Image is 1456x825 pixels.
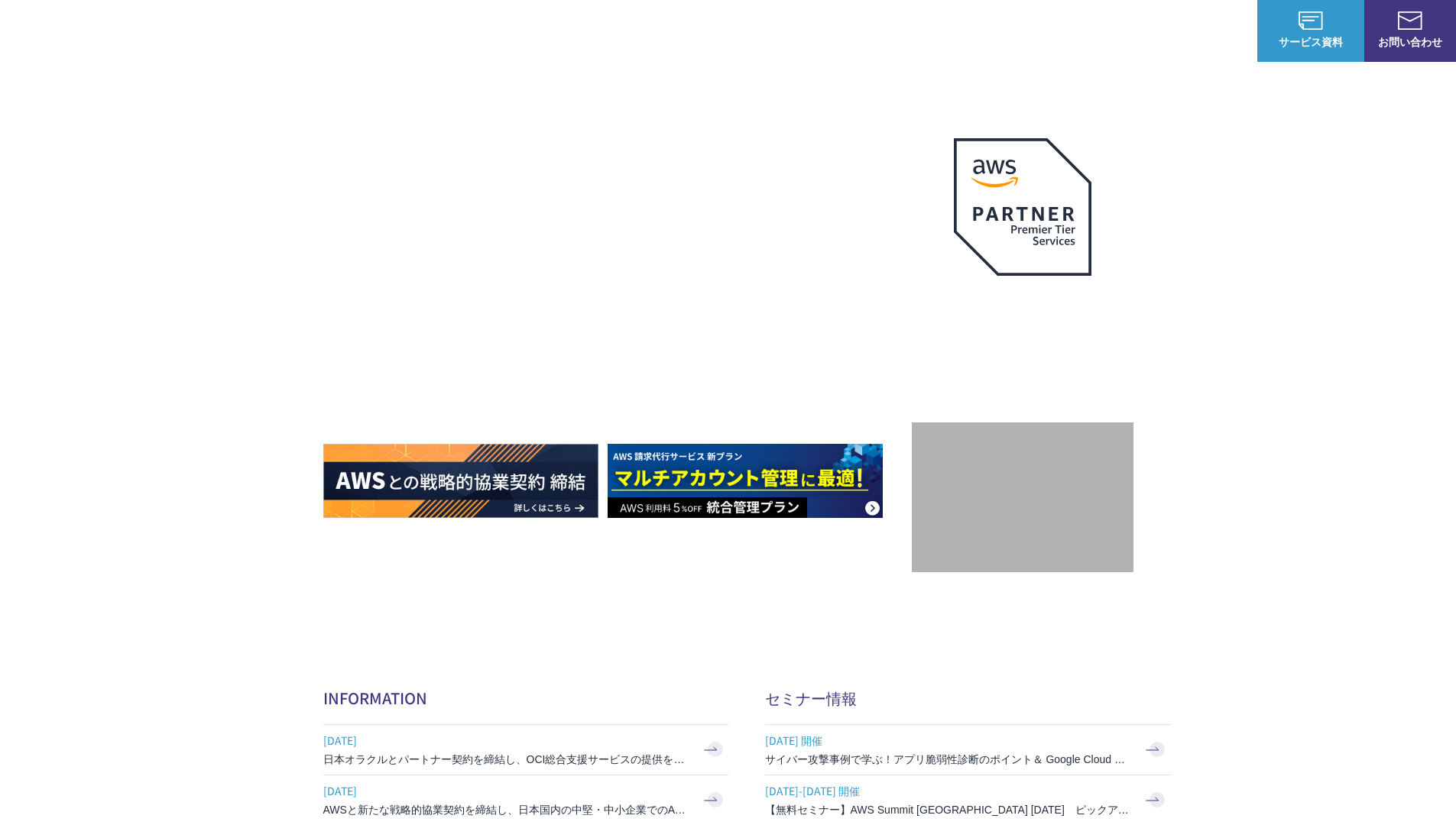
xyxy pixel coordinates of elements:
[765,779,1132,802] span: [DATE]-[DATE] 開催
[936,294,1110,353] p: 最上位プレミアティア サービスパートナー
[884,23,1007,39] p: 業種別ソリューション
[796,23,854,39] p: サービス
[323,444,598,518] img: AWSとの戦略的協業契約 締結
[1037,23,1080,39] a: 導入事例
[323,169,912,236] p: AWSの導入からコスト削減、 構成・運用の最適化からデータ活用まで 規模や業種業態を問わない マネージドサービスで
[765,729,1132,752] span: [DATE] 開催
[323,729,690,752] span: [DATE]
[323,779,690,802] span: [DATE]
[765,775,1170,825] a: [DATE]-[DATE] 開催 【無料セミナー】AWS Summit [GEOGRAPHIC_DATA] [DATE] ピックアップセッション
[1199,23,1242,39] a: ログイン
[1398,11,1422,30] img: お問い合わせ
[765,802,1132,817] h3: 【無料セミナー】AWS Summit [GEOGRAPHIC_DATA] [DATE] ピックアップセッション
[608,444,883,518] img: AWS請求代行サービス 統合管理プラン
[323,775,728,825] a: [DATE] AWSと新たな戦略的協業契約を締結し、日本国内の中堅・中小企業でのAWS活用を加速
[1299,11,1323,30] img: AWS総合支援サービス C-Chorus サービス資料
[323,725,728,775] a: [DATE] 日本オラクルとパートナー契約を締結し、OCI総合支援サービスの提供を開始
[323,752,690,767] h3: 日本オラクルとパートナー契約を締結し、OCI総合支援サービスの提供を開始
[765,687,1170,709] h2: セミナー情報
[23,12,287,49] a: AWS総合支援サービス C-Chorus NHN テコラスAWS総合支援サービス
[323,687,728,709] h2: INFORMATION
[323,802,690,817] h3: AWSと新たな戦略的協業契約を締結し、日本国内の中堅・中小企業でのAWS活用を加速
[1111,23,1169,39] p: ナレッジ
[728,23,765,39] p: 強み
[942,445,1103,557] img: 契約件数
[765,725,1170,775] a: [DATE] 開催 サイバー攻撃事例で学ぶ！アプリ脆弱性診断のポイント＆ Google Cloud セキュリティ対策
[1005,294,1039,316] em: AWS
[323,251,912,398] h1: AWS ジャーニーの 成功を実現
[176,15,287,47] span: NHN テコラス AWS総合支援サービス
[1257,34,1364,50] span: サービス資料
[954,138,1091,276] img: AWSプレミアティアサービスパートナー
[1364,34,1456,50] span: お問い合わせ
[765,752,1132,767] h3: サイバー攻撃事例で学ぶ！アプリ脆弱性診断のポイント＆ Google Cloud セキュリティ対策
